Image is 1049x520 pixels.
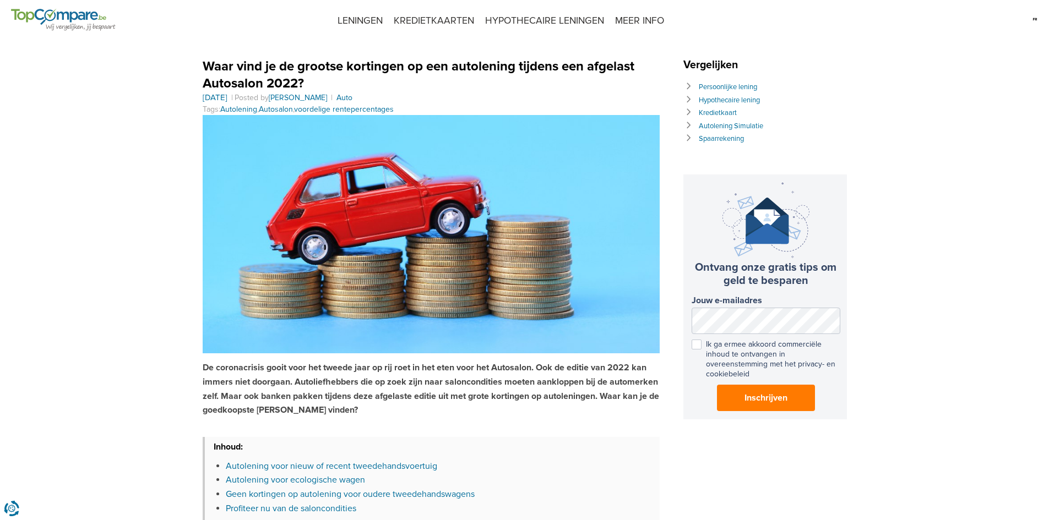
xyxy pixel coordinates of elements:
a: Autosalon [259,105,293,114]
button: Inschrijven [717,385,815,411]
span: Posted by [235,93,329,102]
a: Kredietkaart [699,108,737,117]
a: Autolening voor ecologische wagen [226,474,365,485]
a: [DATE] [203,93,227,102]
a: Hypothecaire lening [699,96,760,105]
h3: Inhoud: [205,437,660,455]
label: Jouw e-mailadres [692,295,840,306]
a: voordelige rentepercentages [294,105,394,114]
span: Inschrijven [744,391,787,404]
a: Auto [336,93,352,102]
h3: Ontvang onze gratis tips om geld te besparen [692,261,840,287]
a: Autolening Simulatie [699,122,763,130]
label: Ik ga ermee akkoord commerciële inhoud te ontvangen in overeenstemming met het privacy- en cookie... [692,340,840,380]
a: Spaarrekening [699,134,744,143]
a: Autolening voor nieuw of recent tweedehandsvoertuig [226,461,437,472]
img: Kortingen op autoleningen tijdens het Autosalon 2022 [203,115,660,354]
strong: De coronacrisis gooit voor het tweede jaar op rij roet in het eten voor het Autosalon. Ook de edi... [203,362,659,415]
a: Profiteer nu van de saloncondities [226,503,356,514]
a: Autolening [220,105,257,114]
img: newsletter [722,183,809,258]
img: fr.svg [1032,11,1038,28]
a: Geen kortingen op autolening voor oudere tweedehandswagens [226,489,475,500]
span: Vergelijken [683,58,743,72]
a: [PERSON_NAME] [269,93,327,102]
span: | [329,93,334,102]
header: Tags: , , [203,58,660,115]
a: Persoonlijke lening [699,83,757,91]
span: | [230,93,235,102]
iframe: fb:page Facebook Social Plugin [683,446,849,517]
h1: Waar vind je de grootse kortingen op een autolening tijdens een afgelast Autosalon 2022? [203,58,660,92]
